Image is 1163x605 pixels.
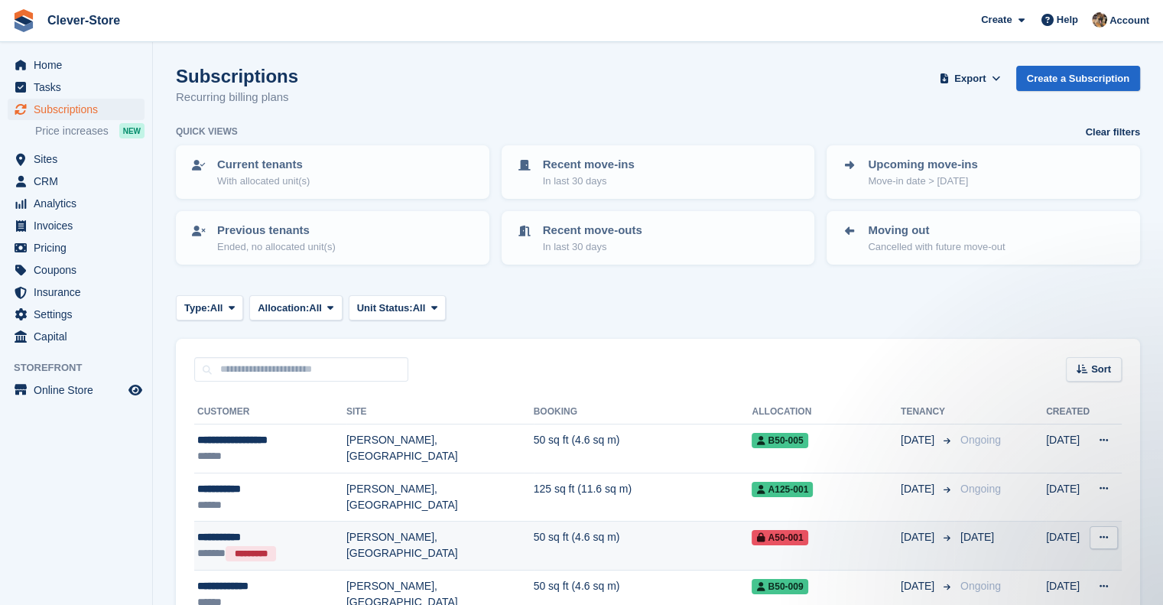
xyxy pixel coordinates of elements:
[41,8,126,33] a: Clever-Store
[534,522,752,571] td: 50 sq ft (4.6 sq m)
[349,295,446,320] button: Unit Status: All
[258,301,309,316] span: Allocation:
[34,148,125,170] span: Sites
[34,215,125,236] span: Invoices
[34,76,125,98] span: Tasks
[217,222,336,239] p: Previous tenants
[8,54,145,76] a: menu
[1092,12,1107,28] img: Andy Mackinnon
[543,174,635,189] p: In last 30 days
[184,301,210,316] span: Type:
[34,171,125,192] span: CRM
[14,360,152,376] span: Storefront
[503,213,814,263] a: Recent move-outs In last 30 days
[543,239,642,255] p: In last 30 days
[954,71,986,86] span: Export
[8,148,145,170] a: menu
[901,481,937,497] span: [DATE]
[217,239,336,255] p: Ended, no allocated unit(s)
[176,66,298,86] h1: Subscriptions
[1085,125,1140,140] a: Clear filters
[1046,400,1090,424] th: Created
[8,281,145,303] a: menu
[503,147,814,197] a: Recent move-ins In last 30 days
[960,531,994,543] span: [DATE]
[868,174,977,189] p: Move-in date > [DATE]
[1046,424,1090,473] td: [DATE]
[960,483,1001,495] span: Ongoing
[217,156,310,174] p: Current tenants
[8,76,145,98] a: menu
[868,222,1005,239] p: Moving out
[828,213,1139,263] a: Moving out Cancelled with future move-out
[1046,473,1090,522] td: [DATE]
[194,400,346,424] th: Customer
[960,434,1001,446] span: Ongoing
[176,295,243,320] button: Type: All
[901,400,954,424] th: Tenancy
[8,237,145,259] a: menu
[1091,362,1111,377] span: Sort
[8,99,145,120] a: menu
[752,579,807,594] span: B50-009
[752,400,900,424] th: Allocation
[34,193,125,214] span: Analytics
[960,580,1001,592] span: Ongoing
[8,171,145,192] a: menu
[34,326,125,347] span: Capital
[210,301,223,316] span: All
[868,239,1005,255] p: Cancelled with future move-out
[534,400,752,424] th: Booking
[217,174,310,189] p: With allocated unit(s)
[177,147,488,197] a: Current tenants With allocated unit(s)
[901,578,937,594] span: [DATE]
[413,301,426,316] span: All
[534,473,752,522] td: 125 sq ft (11.6 sq m)
[346,522,534,571] td: [PERSON_NAME], [GEOGRAPHIC_DATA]
[34,304,125,325] span: Settings
[35,124,109,138] span: Price increases
[8,326,145,347] a: menu
[8,304,145,325] a: menu
[543,222,642,239] p: Recent move-outs
[1016,66,1140,91] a: Create a Subscription
[346,473,534,522] td: [PERSON_NAME], [GEOGRAPHIC_DATA]
[34,379,125,401] span: Online Store
[8,379,145,401] a: menu
[34,281,125,303] span: Insurance
[34,237,125,259] span: Pricing
[35,122,145,139] a: Price increases NEW
[176,89,298,106] p: Recurring billing plans
[1057,12,1078,28] span: Help
[8,215,145,236] a: menu
[34,99,125,120] span: Subscriptions
[8,193,145,214] a: menu
[752,530,807,545] span: A50-001
[346,400,534,424] th: Site
[12,9,35,32] img: stora-icon-8386f47178a22dfd0bd8f6a31ec36ba5ce8667c1dd55bd0f319d3a0aa187defe.svg
[249,295,343,320] button: Allocation: All
[126,381,145,399] a: Preview store
[177,213,488,263] a: Previous tenants Ended, no allocated unit(s)
[357,301,413,316] span: Unit Status:
[1109,13,1149,28] span: Account
[8,259,145,281] a: menu
[901,529,937,545] span: [DATE]
[937,66,1004,91] button: Export
[752,482,813,497] span: A125-001
[534,424,752,473] td: 50 sq ft (4.6 sq m)
[752,433,807,448] span: B50-005
[828,147,1139,197] a: Upcoming move-ins Move-in date > [DATE]
[1046,522,1090,571] td: [DATE]
[176,125,238,138] h6: Quick views
[34,259,125,281] span: Coupons
[119,123,145,138] div: NEW
[346,424,534,473] td: [PERSON_NAME], [GEOGRAPHIC_DATA]
[543,156,635,174] p: Recent move-ins
[981,12,1012,28] span: Create
[901,432,937,448] span: [DATE]
[309,301,322,316] span: All
[868,156,977,174] p: Upcoming move-ins
[34,54,125,76] span: Home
